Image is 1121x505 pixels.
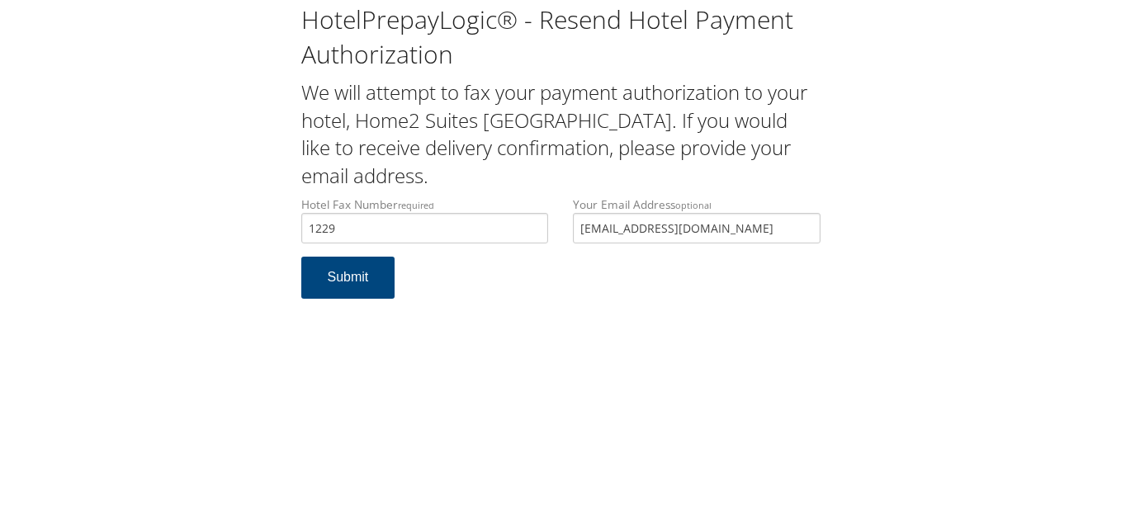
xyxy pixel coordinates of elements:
small: optional [675,199,712,211]
input: Your Email Addressoptional [573,213,821,243]
h1: HotelPrepayLogic® - Resend Hotel Payment Authorization [301,2,821,72]
label: Your Email Address [573,196,821,243]
h2: We will attempt to fax your payment authorization to your hotel, Home2 Suites [GEOGRAPHIC_DATA]. ... [301,78,821,189]
button: Submit [301,257,395,299]
input: Hotel Fax Numberrequired [301,213,549,243]
small: required [398,199,434,211]
label: Hotel Fax Number [301,196,549,243]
